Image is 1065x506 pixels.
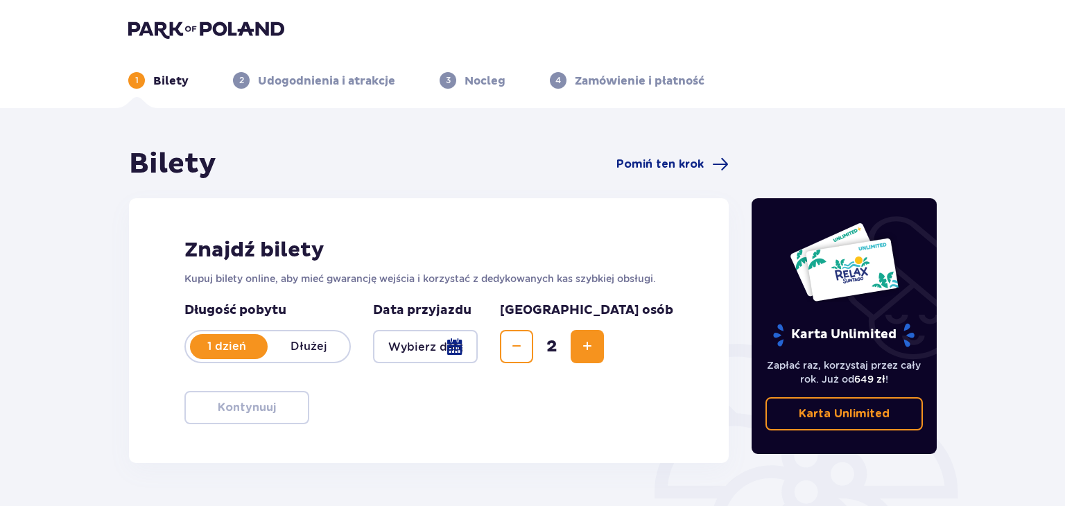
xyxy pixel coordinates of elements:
[854,374,885,385] span: 649 zł
[135,74,139,87] p: 1
[440,72,505,89] div: 3Nocleg
[218,400,276,415] p: Kontynuuj
[555,74,561,87] p: 4
[500,302,673,319] p: [GEOGRAPHIC_DATA] osób
[128,19,284,39] img: Park of Poland logo
[500,330,533,363] button: Zmniejsz
[616,156,729,173] a: Pomiń ten krok
[772,323,916,347] p: Karta Unlimited
[550,72,704,89] div: 4Zamówienie i płatność
[258,73,395,89] p: Udogodnienia i atrakcje
[446,74,451,87] p: 3
[799,406,890,421] p: Karta Unlimited
[765,358,924,386] p: Zapłać raz, korzystaj przez cały rok. Już od !
[239,74,244,87] p: 2
[184,302,351,319] p: Długość pobytu
[128,72,189,89] div: 1Bilety
[153,73,189,89] p: Bilety
[184,391,309,424] button: Kontynuuj
[129,147,216,182] h1: Bilety
[465,73,505,89] p: Nocleg
[373,302,471,319] p: Data przyjazdu
[184,272,673,286] p: Kupuj bilety online, aby mieć gwarancję wejścia i korzystać z dedykowanych kas szybkiej obsługi.
[268,339,349,354] p: Dłużej
[184,237,673,263] h2: Znajdź bilety
[575,73,704,89] p: Zamówienie i płatność
[765,397,924,430] a: Karta Unlimited
[616,157,704,172] span: Pomiń ten krok
[571,330,604,363] button: Zwiększ
[233,72,395,89] div: 2Udogodnienia i atrakcje
[536,336,568,357] span: 2
[789,222,899,302] img: Dwie karty całoroczne do Suntago z napisem 'UNLIMITED RELAX', na białym tle z tropikalnymi liśćmi...
[186,339,268,354] p: 1 dzień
